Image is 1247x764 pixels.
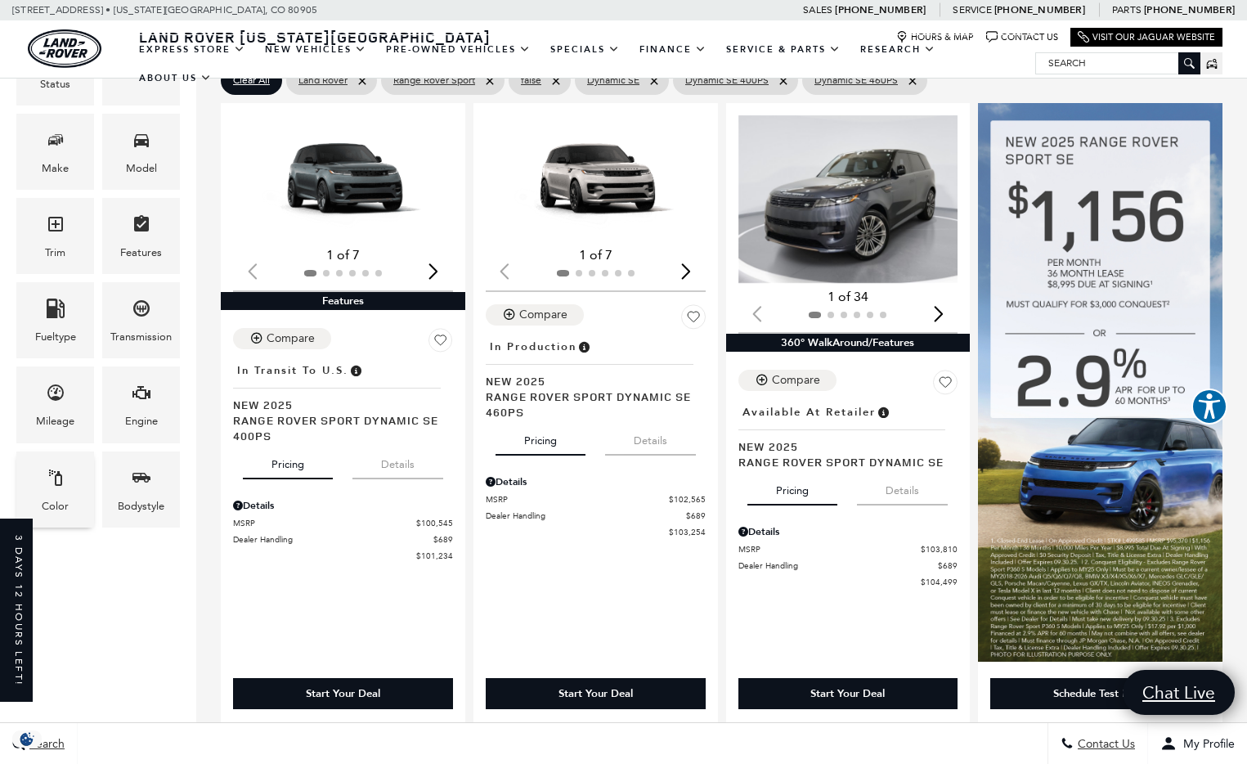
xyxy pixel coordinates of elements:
[8,730,46,748] img: Opt-Out Icon
[486,389,693,420] span: Range Rover Sport Dynamic SE 460PS
[927,295,949,331] div: Next slide
[28,29,101,68] img: Land Rover
[1078,31,1215,43] a: Visit Our Jaguar Website
[486,474,706,489] div: Pricing Details - Range Rover Sport Dynamic SE 460PS
[46,294,65,328] span: Fueltype
[1144,3,1235,16] a: [PHONE_NUMBER]
[16,452,94,528] div: ColorColor
[233,517,416,529] span: MSRP
[428,328,453,359] button: Save Vehicle
[675,254,698,290] div: Next slide
[233,678,453,709] div: Start Your Deal
[16,366,94,443] div: MileageMileage
[896,31,974,43] a: Hours & Map
[433,533,453,546] span: $689
[376,35,541,64] a: Pre-Owned Vehicles
[132,294,151,328] span: Transmission
[742,403,876,421] span: Available at Retailer
[738,560,939,572] span: Dealer Handling
[933,370,958,401] button: Save Vehicle
[233,397,441,412] span: New 2025
[803,4,832,16] span: Sales
[8,730,46,748] section: Click to Open Cookie Consent Modal
[28,29,101,68] a: land-rover
[738,115,962,283] img: 2025 LAND ROVER Range Rover Sport Dynamic SE 1
[46,210,65,244] span: Trim
[233,328,331,349] button: Compare Vehicle
[102,198,180,274] div: FeaturesFeatures
[35,328,76,346] div: Fueltype
[416,550,453,562] span: $101,234
[233,517,453,529] a: MSRP $100,545
[46,379,65,412] span: Mileage
[129,64,222,92] a: About Us
[255,35,376,64] a: New Vehicles
[486,335,706,420] a: In ProductionNew 2025Range Rover Sport Dynamic SE 460PS
[738,438,946,454] span: New 2025
[42,160,69,178] div: Make
[986,31,1058,43] a: Contact Us
[486,493,706,506] a: MSRP $102,565
[686,510,706,522] span: $689
[726,334,971,352] div: 360° WalkAround/Features
[738,560,958,572] a: Dealer Handling $689
[921,576,958,588] span: $104,499
[490,338,576,356] span: In Production
[486,304,584,326] button: Compare Vehicle
[519,308,567,322] div: Compare
[558,686,633,701] div: Start Your Deal
[129,27,500,47] a: Land Rover [US_STATE][GEOGRAPHIC_DATA]
[486,510,706,522] a: Dealer Handling $689
[306,686,380,701] div: Start Your Deal
[990,678,1210,709] div: Schedule Test Drive
[669,526,706,538] span: $103,254
[233,115,456,241] img: 2025 LAND ROVER Range Rover Sport Dynamic SE 400PS 1
[46,464,65,497] span: Color
[738,678,958,709] div: Start Your Deal
[953,4,991,16] span: Service
[486,526,706,538] a: $103,254
[810,686,885,701] div: Start Your Deal
[738,543,922,555] span: MSRP
[486,115,709,241] div: 1 / 2
[129,35,255,64] a: EXPRESS STORE
[1177,737,1235,751] span: My Profile
[233,533,453,546] a: Dealer Handling $689
[1112,4,1142,16] span: Parts
[267,331,315,346] div: Compare
[42,497,69,515] div: Color
[738,524,958,539] div: Pricing Details - Range Rover Sport Dynamic SE
[486,246,706,264] div: 1 of 7
[120,244,162,262] div: Features
[835,3,926,16] a: [PHONE_NUMBER]
[738,401,958,470] a: Available at RetailerNew 2025Range Rover Sport Dynamic SE
[102,114,180,190] div: ModelModel
[237,362,348,380] span: In Transit to U.S.
[233,359,453,443] a: In Transit to U.S.New 2025Range Rover Sport Dynamic SE 400PS
[132,379,151,412] span: Engine
[486,678,706,709] div: Start Your Deal
[423,254,445,290] div: Next slide
[132,126,151,160] span: Model
[1123,670,1235,715] a: Chat Live
[233,115,456,241] div: 1 / 2
[772,373,820,388] div: Compare
[233,412,441,443] span: Range Rover Sport Dynamic SE 400PS
[102,452,180,528] div: BodystyleBodystyle
[46,126,65,160] span: Make
[221,292,465,310] div: Features
[850,35,945,64] a: Research
[738,454,946,470] span: Range Rover Sport Dynamic SE
[416,517,453,529] span: $100,545
[233,498,453,513] div: Pricing Details - Range Rover Sport Dynamic SE 400PS
[876,403,890,421] span: Vehicle is in stock and ready for immediate delivery. Due to demand, availability is subject to c...
[126,160,157,178] div: Model
[1191,389,1227,428] aside: Accessibility Help Desk
[486,493,669,506] span: MSRP
[738,288,958,306] div: 1 of 34
[486,373,693,389] span: New 2025
[352,443,443,479] button: details tab
[938,560,958,572] span: $689
[132,210,151,244] span: Features
[605,420,696,456] button: details tab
